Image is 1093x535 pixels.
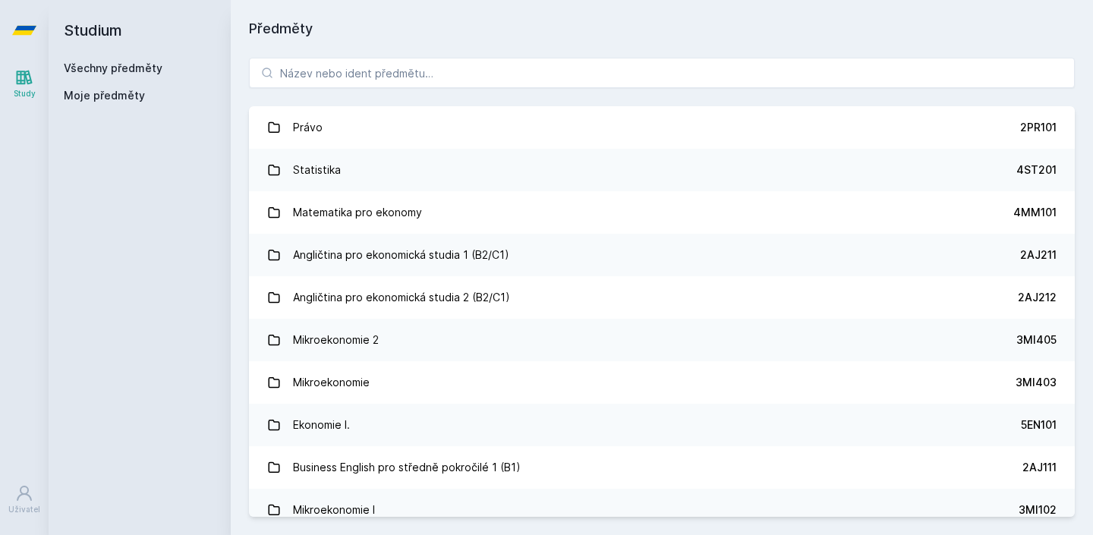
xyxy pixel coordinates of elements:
a: Mikroekonomie 2 3MI405 [249,319,1075,361]
div: 3MI102 [1019,502,1057,518]
a: Statistika 4ST201 [249,149,1075,191]
div: 4ST201 [1016,162,1057,178]
div: Business English pro středně pokročilé 1 (B1) [293,452,521,483]
a: Matematika pro ekonomy 4MM101 [249,191,1075,234]
a: Právo 2PR101 [249,106,1075,149]
a: Angličtina pro ekonomická studia 1 (B2/C1) 2AJ211 [249,234,1075,276]
a: Study [3,61,46,107]
a: Angličtina pro ekonomická studia 2 (B2/C1) 2AJ212 [249,276,1075,319]
div: Matematika pro ekonomy [293,197,422,228]
h1: Předměty [249,18,1075,39]
div: Mikroekonomie I [293,495,375,525]
div: Mikroekonomie 2 [293,325,379,355]
a: Ekonomie I. 5EN101 [249,404,1075,446]
input: Název nebo ident předmětu… [249,58,1075,88]
div: Ekonomie I. [293,410,350,440]
a: Mikroekonomie 3MI403 [249,361,1075,404]
div: 3MI403 [1016,375,1057,390]
a: Všechny předměty [64,61,162,74]
span: Moje předměty [64,88,145,103]
div: 2AJ211 [1020,247,1057,263]
a: Business English pro středně pokročilé 1 (B1) 2AJ111 [249,446,1075,489]
div: Statistika [293,155,341,185]
div: Uživatel [8,504,40,515]
a: Mikroekonomie I 3MI102 [249,489,1075,531]
div: 5EN101 [1021,417,1057,433]
div: Angličtina pro ekonomická studia 2 (B2/C1) [293,282,510,313]
div: 3MI405 [1016,332,1057,348]
div: Mikroekonomie [293,367,370,398]
div: Study [14,88,36,99]
div: 2PR101 [1020,120,1057,135]
div: Právo [293,112,323,143]
a: Uživatel [3,477,46,523]
div: 4MM101 [1013,205,1057,220]
div: Angličtina pro ekonomická studia 1 (B2/C1) [293,240,509,270]
div: 2AJ212 [1018,290,1057,305]
div: 2AJ111 [1022,460,1057,475]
